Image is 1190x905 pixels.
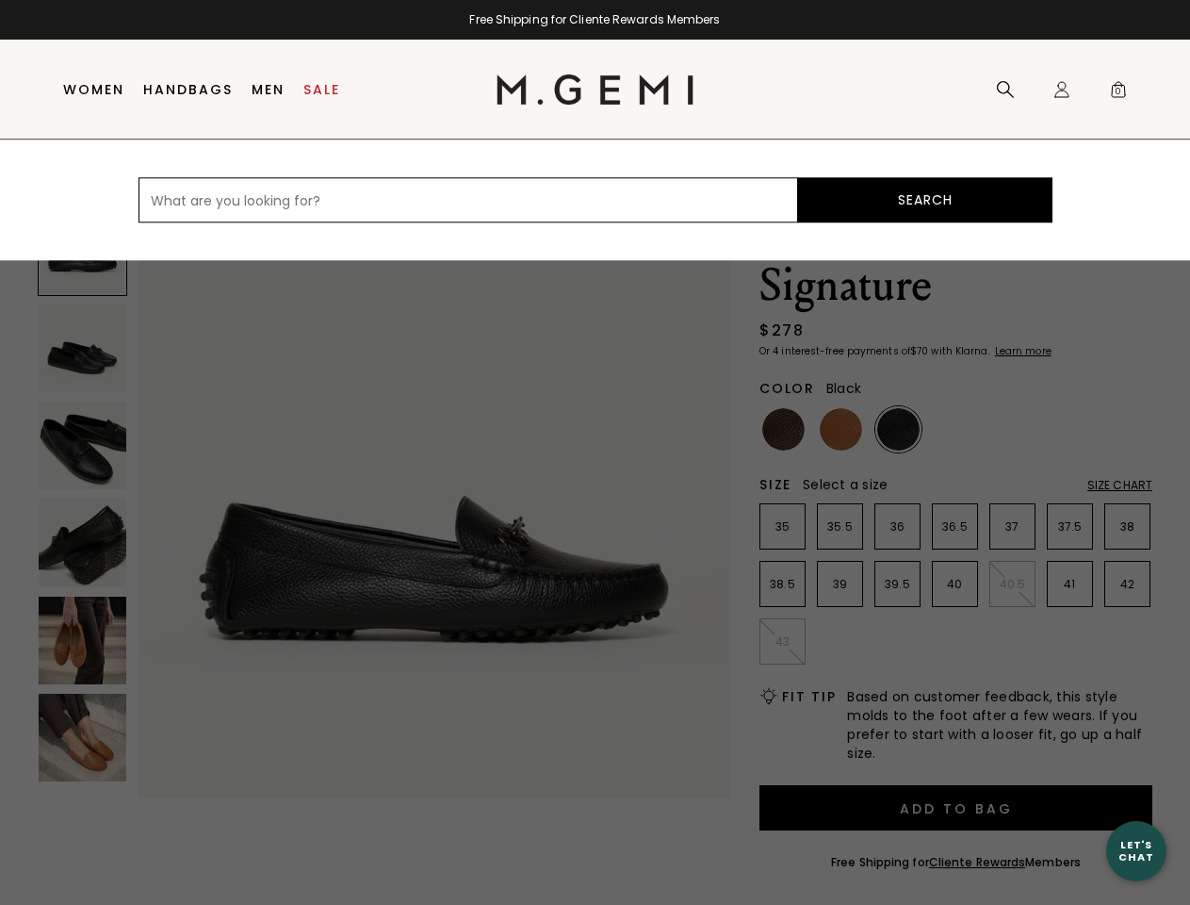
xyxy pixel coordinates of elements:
a: Handbags [143,82,233,97]
input: What are you looking for? [139,177,798,222]
a: Men [252,82,285,97]
a: Sale [303,82,340,97]
button: Search [798,177,1052,222]
img: M.Gemi [497,74,693,105]
a: Women [63,82,124,97]
div: Let's Chat [1106,839,1166,863]
span: 0 [1109,84,1128,103]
